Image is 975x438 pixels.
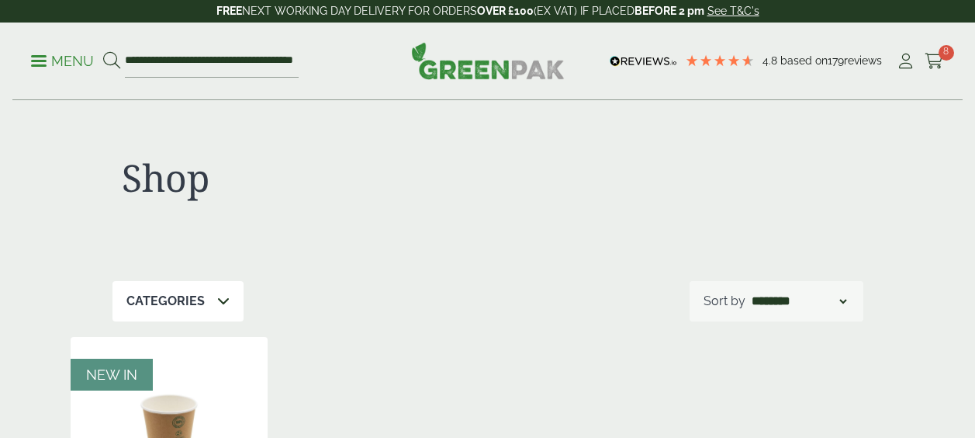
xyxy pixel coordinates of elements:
p: Menu [31,52,94,71]
strong: BEFORE 2 pm [634,5,704,17]
p: Categories [126,292,205,311]
span: 179 [828,54,844,67]
img: GreenPak Supplies [411,42,565,79]
span: Based on [780,54,828,67]
div: 4.78 Stars [685,54,755,68]
strong: FREE [216,5,242,17]
i: My Account [896,54,915,69]
img: REVIEWS.io [610,56,677,67]
select: Shop order [749,292,849,311]
p: Sort by [704,292,745,311]
span: reviews [844,54,882,67]
span: 4.8 [762,54,780,67]
span: NEW IN [86,367,137,383]
span: 8 [939,45,954,61]
a: See T&C's [707,5,759,17]
h1: Shop [122,155,479,200]
strong: OVER £100 [477,5,534,17]
a: 8 [925,50,944,73]
i: Cart [925,54,944,69]
a: Menu [31,52,94,68]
